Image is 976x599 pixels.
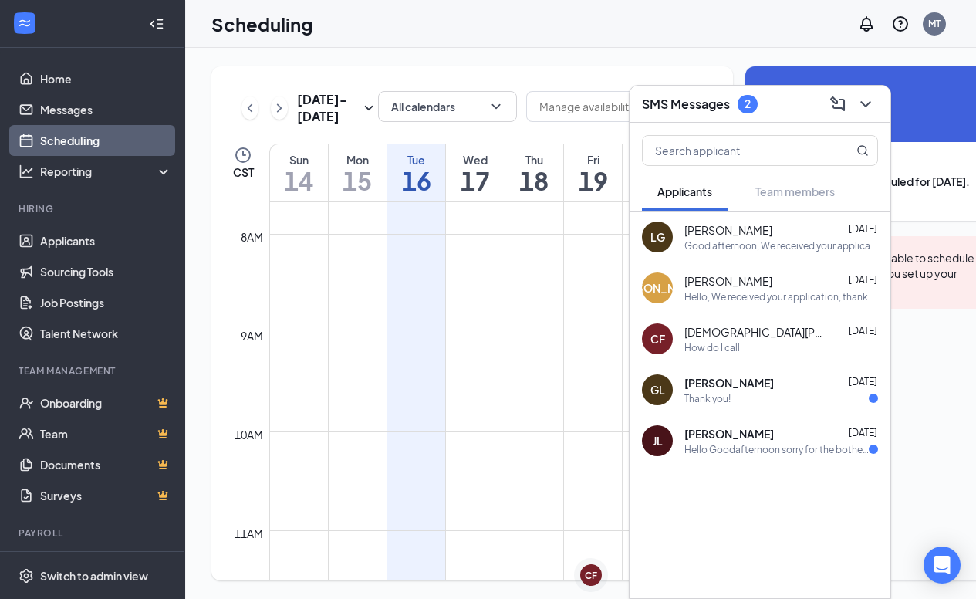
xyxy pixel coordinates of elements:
[623,152,680,168] div: Sat
[241,96,258,120] button: ChevronLeft
[234,146,252,164] svg: Clock
[231,426,266,443] div: 10am
[446,168,504,194] h1: 17
[684,392,731,405] div: Thank you!
[856,95,875,113] svg: ChevronDown
[387,144,445,201] a: September 16, 2025
[745,97,751,110] div: 2
[684,239,878,252] div: Good afternoon, We received your application, thank you. We are interested in setting up an inter...
[488,99,504,114] svg: ChevronDown
[271,96,288,120] button: ChevronRight
[650,229,665,245] div: LG
[40,387,172,418] a: OnboardingCrown
[684,273,772,289] span: [PERSON_NAME]
[387,168,445,194] h1: 16
[40,568,148,584] div: Switch to admin view
[928,17,941,30] div: MT
[684,443,869,456] div: Hello Goodafternoon sorry for the bother but I wanted to ask till what day would I get an estimat...
[755,184,835,198] span: Team members
[446,144,504,201] a: September 17, 2025
[891,15,910,33] svg: QuestionInfo
[613,280,702,296] div: [PERSON_NAME]
[684,222,772,238] span: [PERSON_NAME]
[857,15,876,33] svg: Notifications
[849,223,877,235] span: [DATE]
[19,364,169,377] div: Team Management
[505,168,563,194] h1: 18
[19,526,169,540] div: Payroll
[19,202,169,215] div: Hiring
[657,184,712,198] span: Applicants
[378,91,517,122] button: All calendarsChevronDown
[856,144,869,157] svg: MagnifyingGlass
[40,287,172,318] a: Job Postings
[19,568,34,584] svg: Settings
[564,152,622,168] div: Fri
[211,11,313,37] h1: Scheduling
[387,152,445,168] div: Tue
[623,168,680,194] h1: 20
[360,99,378,117] svg: SmallChevronDown
[849,325,877,337] span: [DATE]
[40,225,172,256] a: Applicants
[684,290,878,303] div: Hello, We received your application, thank you! We are interested in having you in for an intervi...
[650,382,665,398] div: GL
[653,433,663,448] div: JL
[238,228,266,245] div: 8am
[684,324,823,340] span: [DEMOGRAPHIC_DATA][PERSON_NAME]
[642,96,730,113] h3: SMS Messages
[329,152,387,168] div: Mon
[242,99,258,117] svg: ChevronLeft
[231,525,266,542] div: 11am
[40,318,172,349] a: Talent Network
[40,256,172,287] a: Sourcing Tools
[270,144,328,201] a: September 14, 2025
[623,144,680,201] a: September 20, 2025
[238,327,266,344] div: 9am
[853,92,878,117] button: ChevronDown
[829,95,847,113] svg: ComposeMessage
[40,63,172,94] a: Home
[40,125,172,156] a: Scheduling
[297,91,360,125] h3: [DATE] - [DATE]
[505,144,563,201] a: September 18, 2025
[684,375,774,391] span: [PERSON_NAME]
[849,427,877,438] span: [DATE]
[650,331,665,347] div: CF
[40,164,173,179] div: Reporting
[826,92,850,117] button: ComposeMessage
[924,547,961,584] div: Open Intercom Messenger
[40,550,172,580] a: PayrollCrown
[564,168,622,194] h1: 19
[684,341,740,354] div: How do I call
[585,569,597,582] div: CF
[40,480,172,511] a: SurveysCrown
[40,94,172,125] a: Messages
[539,98,649,115] input: Manage availability
[849,274,877,286] span: [DATE]
[849,376,877,387] span: [DATE]
[272,99,287,117] svg: ChevronRight
[505,152,563,168] div: Thu
[40,449,172,480] a: DocumentsCrown
[684,426,774,442] span: [PERSON_NAME]
[270,152,328,168] div: Sun
[270,168,328,194] h1: 14
[329,144,387,201] a: September 15, 2025
[19,164,34,179] svg: Analysis
[149,16,164,32] svg: Collapse
[564,144,622,201] a: September 19, 2025
[643,136,826,165] input: Search applicant
[329,168,387,194] h1: 15
[17,15,32,31] svg: WorkstreamLogo
[233,164,254,180] span: CST
[446,152,504,168] div: Wed
[40,418,172,449] a: TeamCrown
